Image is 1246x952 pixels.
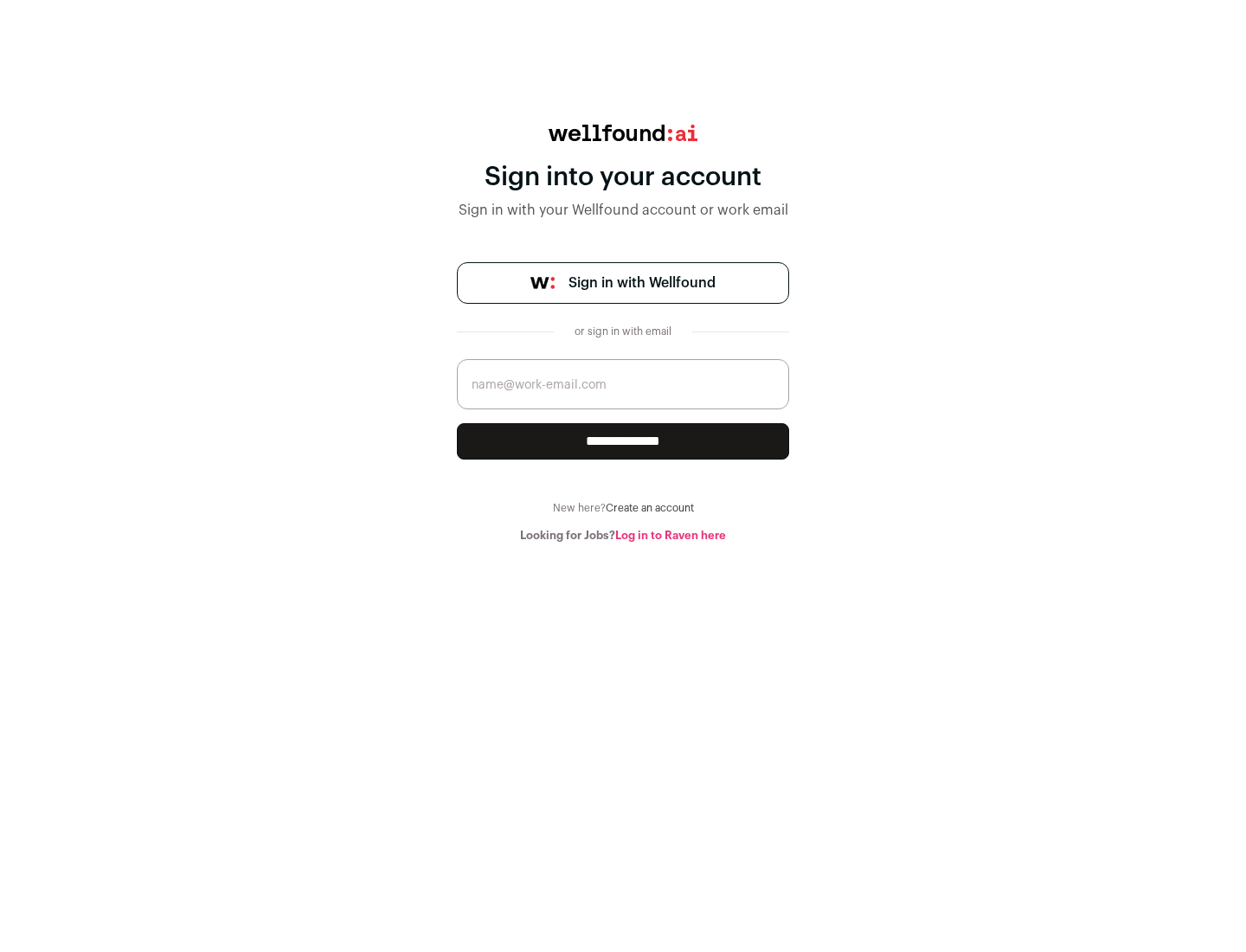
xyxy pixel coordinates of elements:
[457,359,789,409] input: name@work-email.com
[568,325,678,338] div: or sign in with email
[606,503,694,513] a: Create an account
[457,529,789,543] div: Looking for Jobs?
[615,530,726,541] a: Log in to Raven here
[457,501,789,515] div: New here?
[568,273,716,293] span: Sign in with Wellfound
[457,262,789,304] a: Sign in with Wellfound
[457,200,789,221] div: Sign in with your Wellfound account or work email
[457,162,789,193] div: Sign into your account
[549,125,697,141] img: wellfound:ai
[530,277,555,289] img: wellfound-symbol-flush-black-fb3c872781a75f747ccb3a119075da62bfe97bd399995f84a933054e44a575c4.png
